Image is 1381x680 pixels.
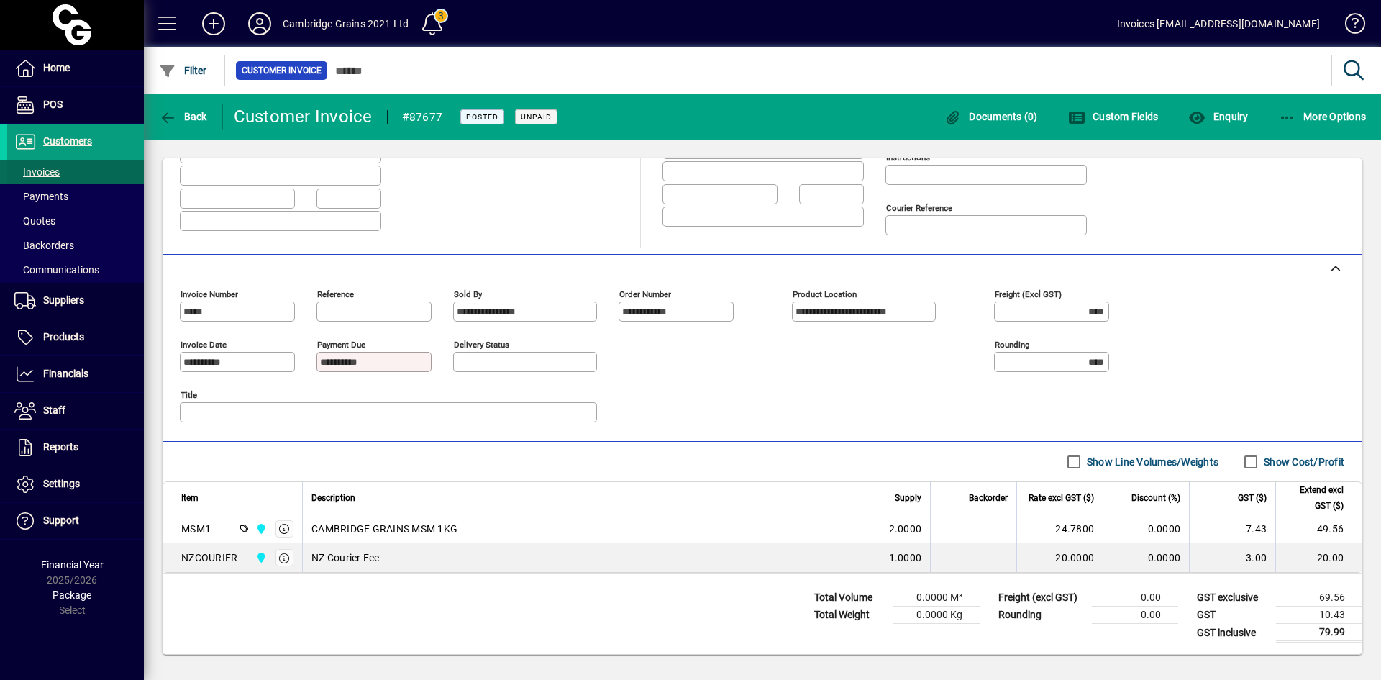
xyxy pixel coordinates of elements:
[886,203,952,213] mat-label: Courier Reference
[454,289,482,299] mat-label: Sold by
[1117,12,1320,35] div: Invoices [EMAIL_ADDRESS][DOMAIN_NAME]
[159,65,207,76] span: Filter
[1334,3,1363,50] a: Knowledge Base
[41,559,104,571] span: Financial Year
[7,87,144,123] a: POS
[991,607,1092,624] td: Rounding
[1068,111,1159,122] span: Custom Fields
[7,209,144,233] a: Quotes
[1084,455,1218,469] label: Show Line Volumes/Weights
[793,289,857,299] mat-label: Product location
[43,135,92,147] span: Customers
[191,11,237,37] button: Add
[252,521,268,537] span: Cambridge Grains 2021 Ltd
[155,104,211,130] button: Back
[181,340,227,350] mat-label: Invoice date
[466,112,498,122] span: Posted
[159,111,207,122] span: Back
[43,368,88,379] span: Financials
[1275,104,1370,130] button: More Options
[53,589,91,601] span: Package
[402,106,443,129] div: #87677
[889,550,922,565] span: 1.0000
[1188,111,1248,122] span: Enquiry
[181,550,237,565] div: NZCOURIER
[317,340,365,350] mat-label: Payment due
[311,550,380,565] span: NZ Courier Fee
[155,58,211,83] button: Filter
[944,111,1038,122] span: Documents (0)
[1185,104,1252,130] button: Enquiry
[7,466,144,502] a: Settings
[991,589,1092,607] td: Freight (excl GST)
[43,478,80,489] span: Settings
[181,390,197,400] mat-label: Title
[1026,550,1094,565] div: 20.0000
[1275,514,1362,543] td: 49.56
[995,340,1029,350] mat-label: Rounding
[43,404,65,416] span: Staff
[1189,514,1275,543] td: 7.43
[7,393,144,429] a: Staff
[1261,455,1344,469] label: Show Cost/Profit
[7,319,144,355] a: Products
[1065,104,1162,130] button: Custom Fields
[1092,589,1178,607] td: 0.00
[7,258,144,282] a: Communications
[144,104,223,130] app-page-header-button: Back
[242,63,322,78] span: Customer Invoice
[7,430,144,466] a: Reports
[1103,514,1189,543] td: 0.0000
[893,607,980,624] td: 0.0000 Kg
[252,550,268,566] span: Cambridge Grains 2021 Ltd
[14,264,99,276] span: Communications
[14,191,68,202] span: Payments
[1026,522,1094,536] div: 24.7800
[1092,607,1178,624] td: 0.00
[889,522,922,536] span: 2.0000
[1190,624,1276,642] td: GST inclusive
[1276,607,1362,624] td: 10.43
[1276,589,1362,607] td: 69.56
[43,441,78,453] span: Reports
[521,112,552,122] span: Unpaid
[1279,111,1367,122] span: More Options
[181,490,199,506] span: Item
[7,184,144,209] a: Payments
[1103,543,1189,572] td: 0.0000
[43,99,63,110] span: POS
[995,289,1062,299] mat-label: Freight (excl GST)
[181,522,211,536] div: MSM1
[895,490,921,506] span: Supply
[43,62,70,73] span: Home
[311,522,457,536] span: CAMBRIDGE GRAINS MSM 1KG
[317,289,354,299] mat-label: Reference
[1029,490,1094,506] span: Rate excl GST ($)
[311,490,355,506] span: Description
[234,105,373,128] div: Customer Invoice
[1190,607,1276,624] td: GST
[14,215,55,227] span: Quotes
[14,166,60,178] span: Invoices
[807,607,893,624] td: Total Weight
[1131,490,1180,506] span: Discount (%)
[893,589,980,607] td: 0.0000 M³
[14,240,74,251] span: Backorders
[7,160,144,184] a: Invoices
[237,11,283,37] button: Profile
[1276,624,1362,642] td: 79.99
[283,12,409,35] div: Cambridge Grains 2021 Ltd
[43,331,84,343] span: Products
[1189,543,1275,572] td: 3.00
[1285,482,1344,514] span: Extend excl GST ($)
[43,514,79,526] span: Support
[7,356,144,392] a: Financials
[7,50,144,86] a: Home
[1238,490,1267,506] span: GST ($)
[7,233,144,258] a: Backorders
[7,283,144,319] a: Suppliers
[1190,589,1276,607] td: GST exclusive
[43,294,84,306] span: Suppliers
[941,104,1042,130] button: Documents (0)
[7,503,144,539] a: Support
